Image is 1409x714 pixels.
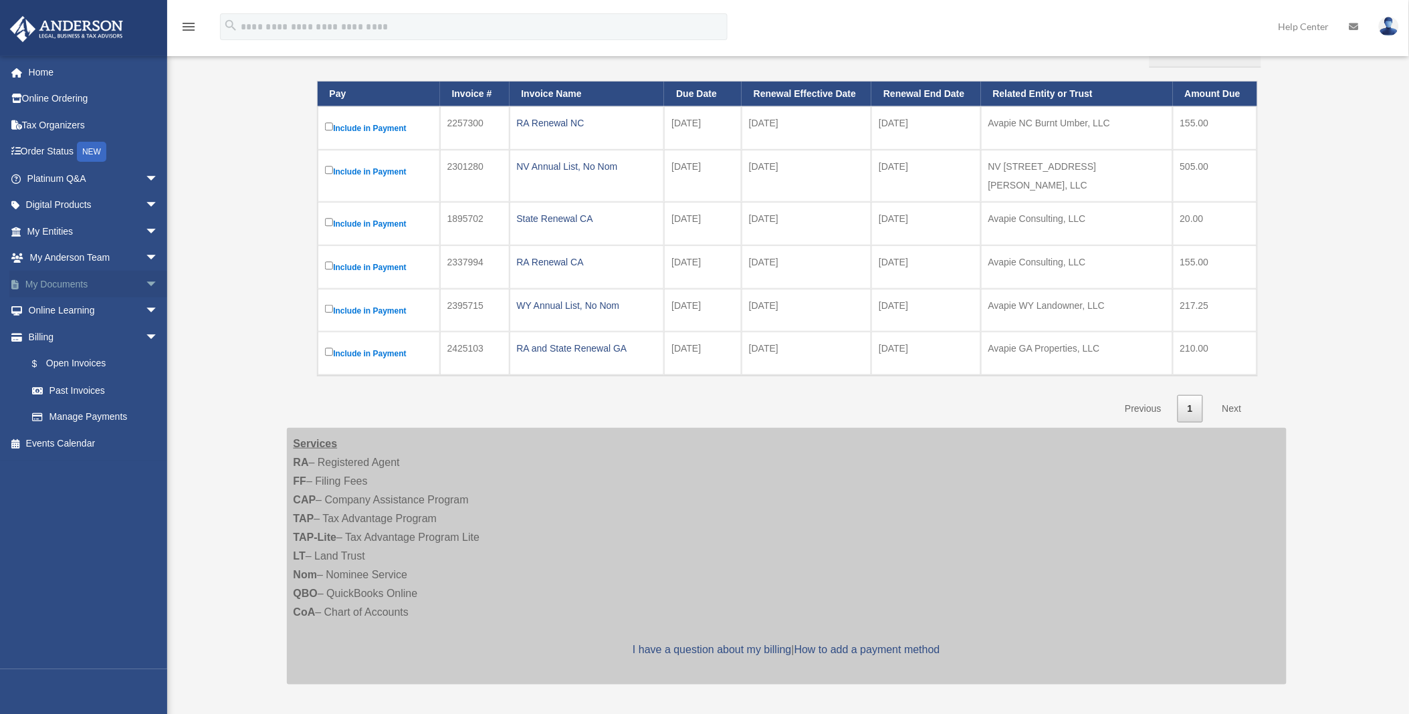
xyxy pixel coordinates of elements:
[145,297,172,325] span: arrow_drop_down
[1379,17,1399,36] img: User Pic
[742,245,871,289] td: [DATE]
[1173,106,1257,150] td: 155.00
[9,112,179,138] a: Tax Organizers
[1173,289,1257,332] td: 217.25
[19,350,165,378] a: $Open Invoices
[1178,395,1203,423] a: 1
[325,348,334,356] input: Include in Payment
[664,332,742,375] td: [DATE]
[742,202,871,245] td: [DATE]
[9,86,179,112] a: Online Ordering
[664,202,742,245] td: [DATE]
[440,150,510,202] td: 2301280
[440,289,510,332] td: 2395715
[325,345,433,362] label: Include in Payment
[294,475,307,487] strong: FF
[517,209,657,228] div: State Renewal CA
[181,19,197,35] i: menu
[325,215,433,232] label: Include in Payment
[981,82,1173,106] th: Related Entity or Trust: activate to sort column ascending
[1173,150,1257,202] td: 505.00
[871,245,980,289] td: [DATE]
[6,16,127,42] img: Anderson Advisors Platinum Portal
[294,494,316,505] strong: CAP
[981,202,1173,245] td: Avapie Consulting, LLC
[517,339,657,358] div: RA and State Renewal GA
[325,218,334,227] input: Include in Payment
[145,165,172,193] span: arrow_drop_down
[9,59,179,86] a: Home
[517,253,657,271] div: RA Renewal CA
[742,82,871,106] th: Renewal Effective Date: activate to sort column ascending
[871,150,980,202] td: [DATE]
[981,332,1173,375] td: Avapie GA Properties, LLC
[9,324,172,350] a: Billingarrow_drop_down
[9,430,179,457] a: Events Calendar
[664,289,742,332] td: [DATE]
[633,644,791,655] a: I have a question about my billing
[9,297,179,324] a: Online Learningarrow_drop_down
[9,192,179,219] a: Digital Productsarrow_drop_down
[742,289,871,332] td: [DATE]
[294,569,318,580] strong: Nom
[517,296,657,315] div: WY Annual List, No Nom
[981,106,1173,150] td: Avapie NC Burnt Umber, LLC
[223,18,238,33] i: search
[325,302,433,319] label: Include in Payment
[9,271,179,297] a: My Documentsarrow_drop_down
[325,120,433,136] label: Include in Payment
[325,163,433,180] label: Include in Payment
[9,218,179,245] a: My Entitiesarrow_drop_down
[871,82,980,106] th: Renewal End Date: activate to sort column ascending
[294,513,314,524] strong: TAP
[664,245,742,289] td: [DATE]
[510,82,665,106] th: Invoice Name: activate to sort column ascending
[325,261,334,270] input: Include in Payment
[871,289,980,332] td: [DATE]
[145,192,172,219] span: arrow_drop_down
[440,82,510,106] th: Invoice #: activate to sort column ascending
[145,218,172,245] span: arrow_drop_down
[9,165,179,192] a: Platinum Q&Aarrow_drop_down
[9,245,179,271] a: My Anderson Teamarrow_drop_down
[517,157,657,176] div: NV Annual List, No Nom
[871,106,980,150] td: [DATE]
[742,150,871,202] td: [DATE]
[325,305,334,314] input: Include in Payment
[77,142,106,162] div: NEW
[294,438,338,449] strong: Services
[981,245,1173,289] td: Avapie Consulting, LLC
[145,324,172,351] span: arrow_drop_down
[294,606,316,618] strong: CoA
[1173,82,1257,106] th: Amount Due: activate to sort column ascending
[440,202,510,245] td: 1895702
[294,640,1280,659] p: |
[664,82,742,106] th: Due Date: activate to sort column ascending
[145,245,172,272] span: arrow_drop_down
[1173,245,1257,289] td: 155.00
[742,106,871,150] td: [DATE]
[294,531,337,543] strong: TAP-Lite
[871,332,980,375] td: [DATE]
[1115,395,1171,423] a: Previous
[664,150,742,202] td: [DATE]
[181,23,197,35] a: menu
[325,259,433,275] label: Include in Payment
[19,377,172,404] a: Past Invoices
[39,356,46,372] span: $
[664,106,742,150] td: [DATE]
[1173,202,1257,245] td: 20.00
[440,245,510,289] td: 2337994
[294,550,306,562] strong: LT
[440,332,510,375] td: 2425103
[794,644,940,655] a: How to add a payment method
[517,114,657,132] div: RA Renewal NC
[318,82,440,106] th: Pay: activate to sort column descending
[981,150,1173,202] td: NV [STREET_ADDRESS][PERSON_NAME], LLC
[981,289,1173,332] td: Avapie WY Landowner, LLC
[287,428,1287,685] div: – Registered Agent – Filing Fees – Company Assistance Program – Tax Advantage Program – Tax Advan...
[1212,395,1252,423] a: Next
[19,404,172,431] a: Manage Payments
[294,457,309,468] strong: RA
[294,588,318,599] strong: QBO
